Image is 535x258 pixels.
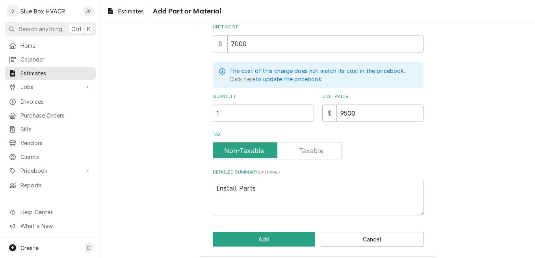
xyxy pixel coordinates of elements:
span: Purchase Orders [20,111,92,120]
div: B [7,6,18,17]
a: Invoices [5,95,96,108]
div: Blue Box HVACR [20,7,65,15]
a: Vendors [5,136,96,150]
span: What's New [20,222,91,230]
button: Search anythingCtrlK [5,22,96,36]
button: Cancel [321,232,424,247]
div: [object Object] [322,93,424,122]
label: Unit Cost [213,24,424,30]
div: $ [213,35,227,52]
div: $ [322,105,337,122]
a: Go to Pricebook [5,164,96,177]
label: Tax [213,131,424,138]
a: Clients [5,150,96,163]
div: [object Object] [213,93,314,122]
span: Help Center [20,208,91,216]
a: Click here [229,75,256,83]
span: Create [20,245,39,251]
div: Unit Cost [213,24,424,52]
span: Jobs [20,83,80,91]
label: Detailed Summary [213,169,424,176]
div: Josh Canfield's Avatar [83,6,94,17]
span: Invoices [20,97,92,106]
span: Reports [20,181,92,189]
div: Button Group Row [213,232,424,247]
span: Calendar [20,55,92,64]
a: Calendar [5,53,96,66]
span: Estimates [118,7,144,15]
label: Quantity [213,93,314,100]
a: Bills [5,123,96,136]
div: Button Group [213,232,424,247]
span: ( optional ) [258,170,280,174]
span: Search anything [19,25,62,33]
span: Add Part or Material [150,6,221,17]
p: The cost of this charge does not match its cost in the pricebook. [229,67,405,75]
span: to update the pricebook. [229,76,323,82]
span: Estimates [20,69,92,77]
a: Purchase Orders [5,109,96,122]
span: Pricebook [20,166,80,175]
a: Estimates [103,5,147,18]
a: Go to What's New [5,219,96,232]
div: Tax [213,131,424,159]
div: JC [83,6,94,17]
span: Home [20,41,92,50]
a: Home [5,39,96,52]
a: Reports [5,179,96,192]
a: Go to Jobs [5,80,96,93]
span: Vendors [20,139,92,147]
label: Unit Price [322,93,424,100]
a: Go to Help Center [5,206,96,219]
span: K [87,25,91,33]
a: Estimates [5,67,96,80]
span: C [87,244,91,252]
button: Add [213,232,316,247]
textarea: Install Parts [213,180,424,215]
div: Detailed Summary [213,169,424,215]
span: Clients [20,153,92,161]
span: Ctrl [71,25,82,33]
span: Bills [20,125,92,133]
